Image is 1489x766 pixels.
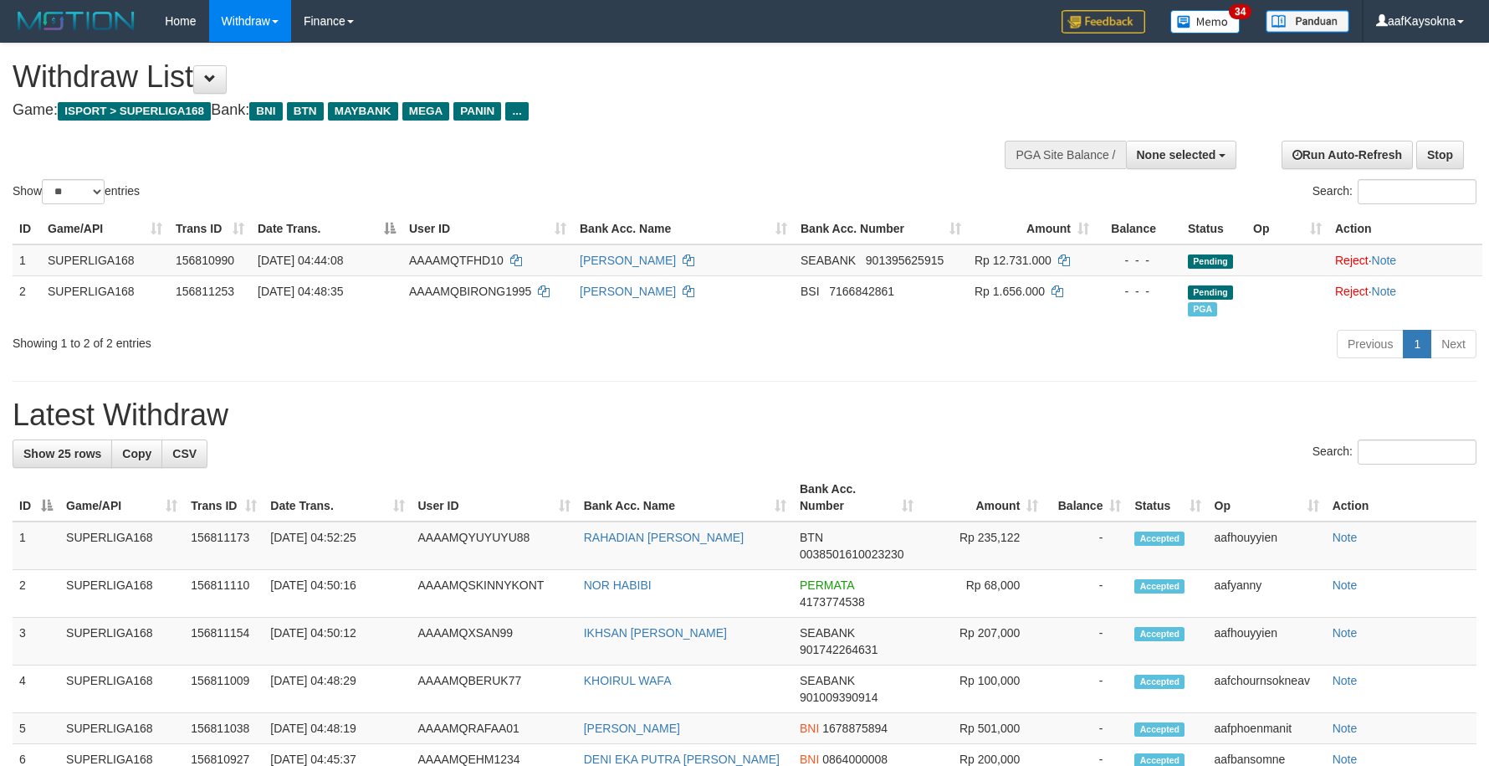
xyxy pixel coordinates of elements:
[412,618,577,666] td: AAAAMQXSAN99
[1134,627,1185,641] span: Accepted
[13,179,140,204] label: Show entries
[801,285,820,298] span: BSI
[920,618,1045,666] td: Rp 207,000
[59,713,184,744] td: SUPERLIGA168
[111,440,162,468] a: Copy
[920,713,1045,744] td: Rp 501,000
[402,102,450,121] span: MEGA
[1128,474,1207,522] th: Status: activate to sort column ascending
[829,285,894,298] span: Copy 7166842861 to clipboard
[264,570,411,618] td: [DATE] 04:50:16
[1328,275,1482,323] td: ·
[1045,618,1128,666] td: -
[1403,330,1431,358] a: 1
[453,102,501,121] span: PANIN
[800,578,854,592] span: PERMATA
[1335,285,1369,298] a: Reject
[801,254,856,267] span: SEABANK
[264,713,411,744] td: [DATE] 04:48:19
[1045,474,1128,522] th: Balance: activate to sort column ascending
[584,674,672,687] a: KHOIRUL WAFA
[584,722,680,735] a: [PERSON_NAME]
[1208,570,1326,618] td: aafyanny
[1208,713,1326,744] td: aafphoenmanit
[59,570,184,618] td: SUPERLIGA168
[1134,532,1185,546] span: Accepted
[580,254,676,267] a: [PERSON_NAME]
[13,440,112,468] a: Show 25 rows
[59,618,184,666] td: SUPERLIGA168
[251,213,402,244] th: Date Trans.: activate to sort column descending
[1208,474,1326,522] th: Op: activate to sort column ascending
[1246,213,1328,244] th: Op: activate to sort column ascending
[184,666,264,713] td: 156811009
[59,522,184,570] td: SUPERLIGA168
[1358,179,1476,204] input: Search:
[13,8,140,33] img: MOTION_logo.png
[172,447,197,460] span: CSV
[258,285,343,298] span: [DATE] 04:48:35
[13,522,59,570] td: 1
[866,254,944,267] span: Copy 901395625915 to clipboard
[1333,578,1358,592] a: Note
[968,213,1096,244] th: Amount: activate to sort column ascending
[1333,674,1358,687] a: Note
[975,285,1045,298] span: Rp 1.656.000
[13,275,41,323] td: 2
[13,60,976,94] h1: Withdraw List
[13,713,59,744] td: 5
[800,722,819,735] span: BNI
[1096,213,1181,244] th: Balance
[580,285,676,298] a: [PERSON_NAME]
[1208,666,1326,713] td: aafchournsokneav
[176,285,234,298] span: 156811253
[13,398,1476,432] h1: Latest Withdraw
[1328,244,1482,276] td: ·
[264,666,411,713] td: [DATE] 04:48:29
[793,474,920,522] th: Bank Acc. Number: activate to sort column ascending
[1126,141,1237,169] button: None selected
[822,753,888,766] span: Copy 0864000008 to clipboard
[161,440,207,468] a: CSV
[1045,522,1128,570] td: -
[402,213,573,244] th: User ID: activate to sort column ascending
[800,674,855,687] span: SEABANK
[264,522,411,570] td: [DATE] 04:52:25
[13,213,41,244] th: ID
[1358,440,1476,465] input: Search:
[1103,283,1174,300] div: - - -
[505,102,528,121] span: ...
[409,285,531,298] span: AAAAMQBIRONG1995
[800,531,823,544] span: BTN
[1134,722,1185,737] span: Accepted
[920,570,1045,618] td: Rp 68,000
[1103,252,1174,269] div: - - -
[1372,285,1397,298] a: Note
[920,474,1045,522] th: Amount: activate to sort column ascending
[59,474,184,522] th: Game/API: activate to sort column ascending
[573,213,794,244] th: Bank Acc. Name: activate to sort column ascending
[13,244,41,276] td: 1
[584,578,652,592] a: NOR HABIBI
[920,666,1045,713] td: Rp 100,000
[184,474,264,522] th: Trans ID: activate to sort column ascending
[1312,440,1476,465] label: Search:
[1208,618,1326,666] td: aafhouyyien
[1188,285,1233,300] span: Pending
[975,254,1052,267] span: Rp 12.731.000
[1266,10,1349,33] img: panduan.png
[584,531,744,544] a: RAHADIAN [PERSON_NAME]
[59,666,184,713] td: SUPERLIGA168
[1326,474,1476,522] th: Action
[1062,10,1145,33] img: Feedback.jpg
[1333,626,1358,640] a: Note
[1372,254,1397,267] a: Note
[1333,531,1358,544] a: Note
[42,179,105,204] select: Showentries
[1282,141,1413,169] a: Run Auto-Refresh
[1181,213,1246,244] th: Status
[794,213,968,244] th: Bank Acc. Number: activate to sort column ascending
[822,722,888,735] span: Copy 1678875894 to clipboard
[41,244,169,276] td: SUPERLIGA168
[800,548,904,561] span: Copy 0038501610023230 to clipboard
